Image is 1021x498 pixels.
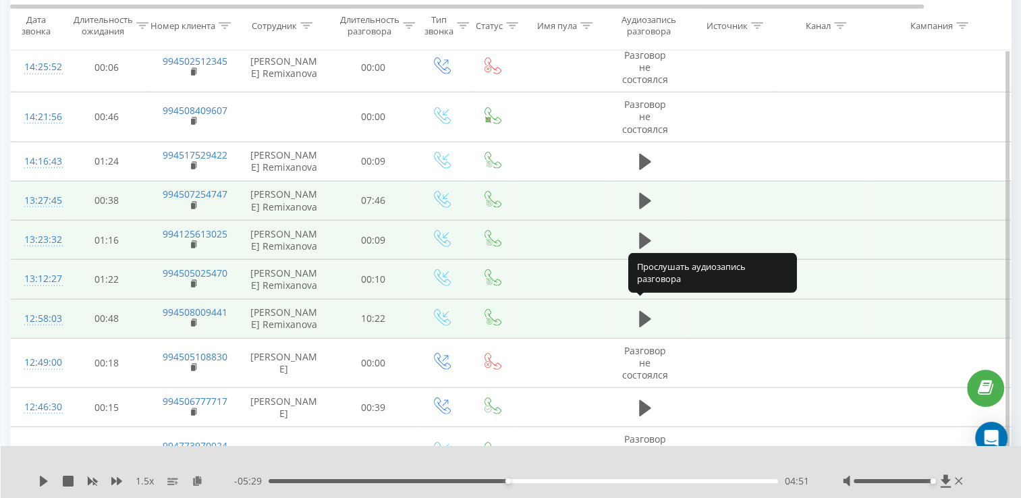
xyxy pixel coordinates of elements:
[931,478,936,484] div: Accessibility label
[24,54,51,80] div: 14:25:52
[24,350,51,376] div: 12:49:00
[622,344,668,381] span: Разговор не состоялся
[424,14,453,37] div: Тип звонка
[65,92,149,142] td: 00:46
[24,227,51,253] div: 13:23:32
[65,142,149,181] td: 01:24
[65,43,149,92] td: 00:06
[331,338,416,388] td: 00:00
[163,306,227,319] a: 994508009441
[237,338,331,388] td: [PERSON_NAME]
[537,20,577,31] div: Имя пула
[24,439,51,465] div: 12:46:04
[237,388,331,427] td: [PERSON_NAME]
[74,14,133,37] div: Длительность ожидания
[163,439,227,452] a: 994773970024
[65,260,149,299] td: 01:22
[237,299,331,338] td: [PERSON_NAME] Remixanova
[707,20,748,31] div: Источник
[237,221,331,260] td: [PERSON_NAME] Remixanova
[910,20,953,31] div: Кампания
[11,14,61,37] div: Дата звонка
[331,221,416,260] td: 00:09
[331,43,416,92] td: 00:00
[24,104,51,130] div: 14:21:56
[163,350,227,363] a: 994505108830
[24,306,51,332] div: 12:58:03
[163,148,227,161] a: 994517529422
[65,427,149,477] td: 00:05
[136,474,154,488] span: 1.5 x
[65,338,149,388] td: 00:18
[24,188,51,214] div: 13:27:45
[331,388,416,427] td: 00:39
[331,92,416,142] td: 00:00
[24,266,51,292] div: 13:12:27
[65,299,149,338] td: 00:48
[65,221,149,260] td: 01:16
[234,474,269,488] span: - 05:29
[237,142,331,181] td: [PERSON_NAME] Remixanova
[252,20,297,31] div: Сотрудник
[331,142,416,181] td: 00:09
[237,181,331,220] td: [PERSON_NAME] Remixanova
[163,188,227,200] a: 994507254747
[163,104,227,117] a: 994508409607
[622,49,668,86] span: Разговор не состоялся
[340,14,399,37] div: Длительность разговора
[237,260,331,299] td: [PERSON_NAME] Remixanova
[24,394,51,420] div: 12:46:30
[331,299,416,338] td: 10:22
[476,20,503,31] div: Статус
[331,260,416,299] td: 00:10
[505,478,511,484] div: Accessibility label
[331,427,416,477] td: 00:00
[616,14,682,37] div: Аудиозапись разговора
[65,388,149,427] td: 00:15
[622,433,668,470] span: Разговор не состоялся
[628,253,797,293] div: Прослушать аудиозапись разговора
[331,181,416,220] td: 07:46
[622,98,668,135] span: Разговор не состоялся
[24,148,51,175] div: 14:16:43
[150,20,215,31] div: Номер клиента
[163,55,227,67] a: 994502512345
[65,181,149,220] td: 00:38
[163,227,227,240] a: 994125613025
[975,422,1008,454] div: Open Intercom Messenger
[785,474,809,488] span: 04:51
[237,43,331,92] td: [PERSON_NAME] Remixanova
[163,267,227,279] a: 994505025470
[163,395,227,408] a: 994506777717
[806,20,831,31] div: Канал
